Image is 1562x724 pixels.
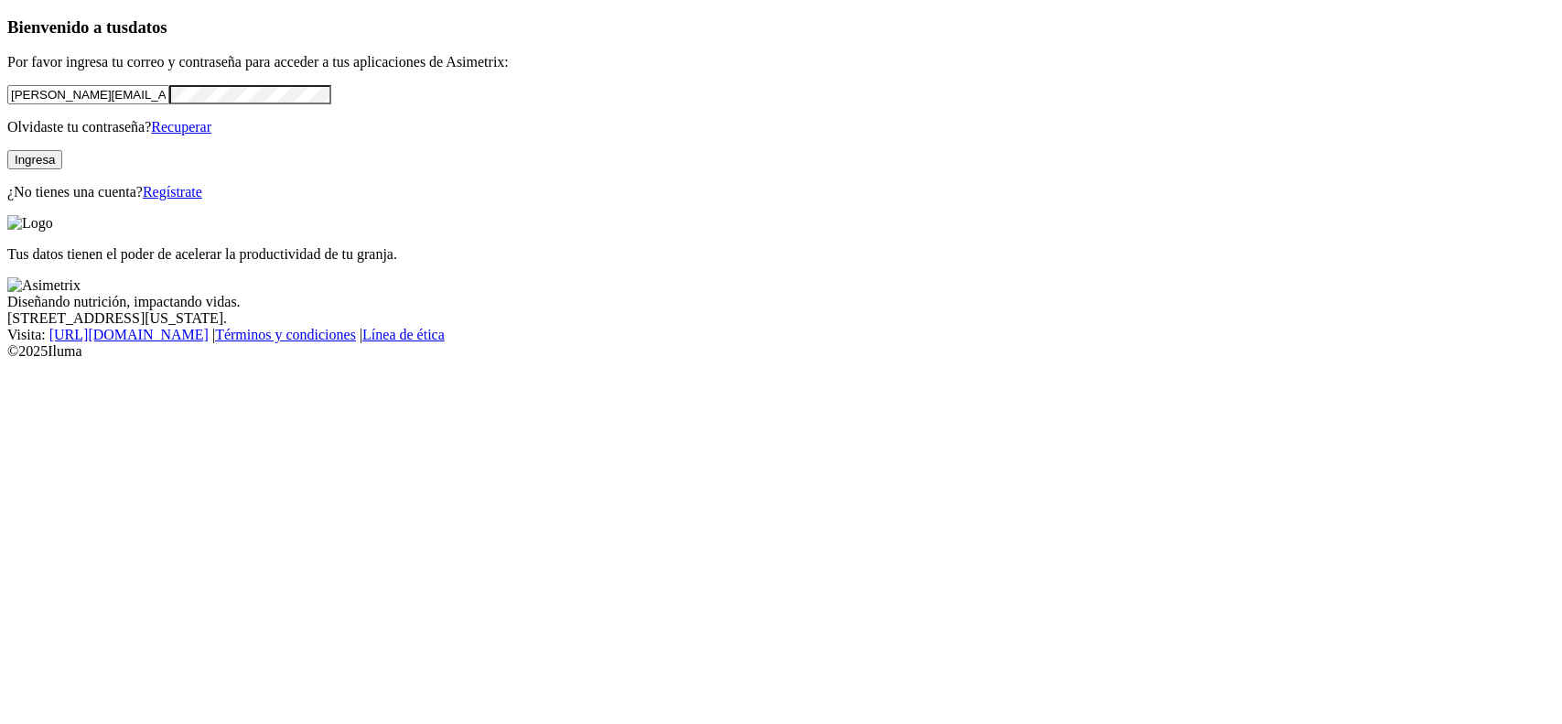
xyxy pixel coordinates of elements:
img: Asimetrix [7,277,81,294]
a: Línea de ética [362,327,445,342]
a: Términos y condiciones [215,327,356,342]
div: [STREET_ADDRESS][US_STATE]. [7,310,1555,327]
p: Tus datos tienen el poder de acelerar la productividad de tu granja. [7,246,1555,263]
h3: Bienvenido a tus [7,17,1555,38]
span: datos [128,17,167,37]
div: © 2025 Iluma [7,343,1555,360]
div: Visita : | | [7,327,1555,343]
a: Recuperar [151,119,211,135]
button: Ingresa [7,150,62,169]
a: Regístrate [143,184,202,200]
a: [URL][DOMAIN_NAME] [49,327,209,342]
p: Por favor ingresa tu correo y contraseña para acceder a tus aplicaciones de Asimetrix: [7,54,1555,70]
div: Diseñando nutrición, impactando vidas. [7,294,1555,310]
p: ¿No tienes una cuenta? [7,184,1555,200]
p: Olvidaste tu contraseña? [7,119,1555,135]
input: Tu correo [7,85,169,104]
img: Logo [7,215,53,232]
